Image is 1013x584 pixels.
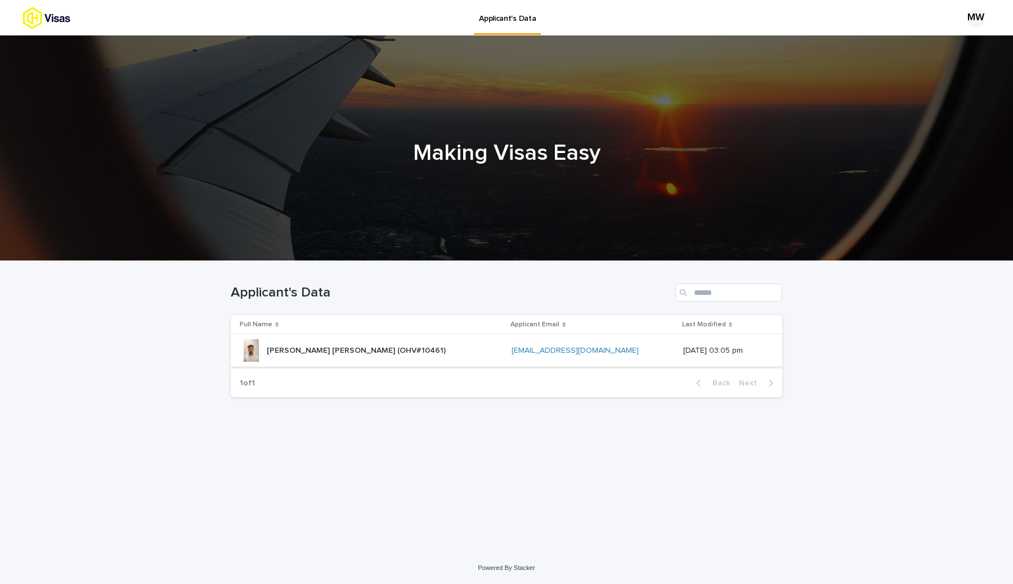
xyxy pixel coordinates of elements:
p: Full Name [240,318,272,331]
div: MW [967,9,985,27]
h1: Applicant's Data [231,285,671,301]
a: [EMAIL_ADDRESS][DOMAIN_NAME] [512,347,639,354]
p: 1 of 1 [231,370,264,397]
h1: Making Visas Easy [231,140,782,167]
span: Next [739,379,764,387]
span: Back [706,379,730,387]
button: Next [734,378,782,388]
input: Search [675,284,782,302]
p: [PERSON_NAME] [PERSON_NAME] (OHV#10461) [267,344,448,356]
p: Last Modified [682,318,726,331]
img: tx8HrbJQv2PFQx4TXEq5 [23,7,110,29]
p: Applicant Email [510,318,559,331]
a: Powered By Stacker [478,564,535,571]
button: Back [687,378,734,388]
tr: [PERSON_NAME] [PERSON_NAME] (OHV#10461)[PERSON_NAME] [PERSON_NAME] (OHV#10461) [EMAIL_ADDRESS][DO... [231,335,782,367]
p: [DATE] 03:05 pm [683,346,764,356]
